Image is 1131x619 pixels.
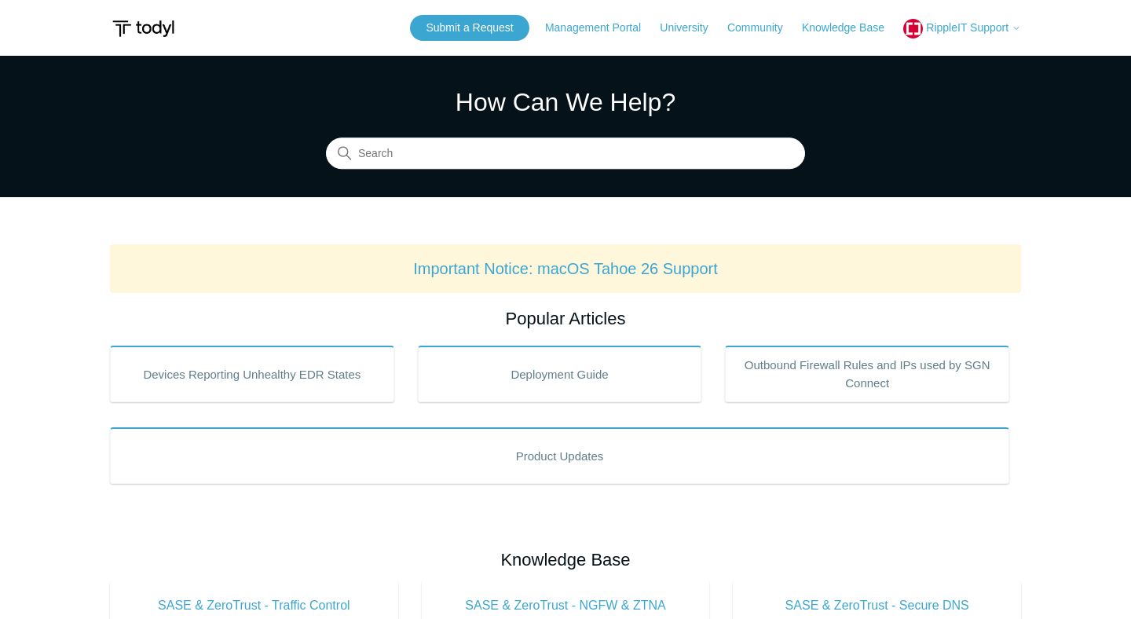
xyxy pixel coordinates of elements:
a: Community [727,20,799,36]
a: Outbound Firewall Rules and IPs used by SGN Connect [725,346,1009,402]
a: University [660,20,723,36]
span: SASE & ZeroTrust - NGFW & ZTNA [445,596,686,615]
h2: Popular Articles [110,306,1021,331]
a: Submit a Request [410,15,529,41]
a: Management Portal [545,20,657,36]
span: RippleIT Support [926,21,1008,34]
a: Knowledge Base [802,20,900,36]
span: SASE & ZeroTrust - Secure DNS [756,596,997,615]
a: Devices Reporting Unhealthy EDR States [110,346,394,402]
a: Deployment Guide [418,346,702,402]
h2: Knowledge Base [110,547,1021,573]
a: Product Updates [110,427,1009,484]
h1: How Can We Help? [326,83,805,121]
a: Important Notice: macOS Tahoe 26 Support [413,260,718,277]
span: SASE & ZeroTrust - Traffic Control [134,596,375,615]
button: RippleIT Support [903,19,1021,38]
img: Todyl Support Center Help Center home page [110,14,177,43]
input: Search [326,138,805,170]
